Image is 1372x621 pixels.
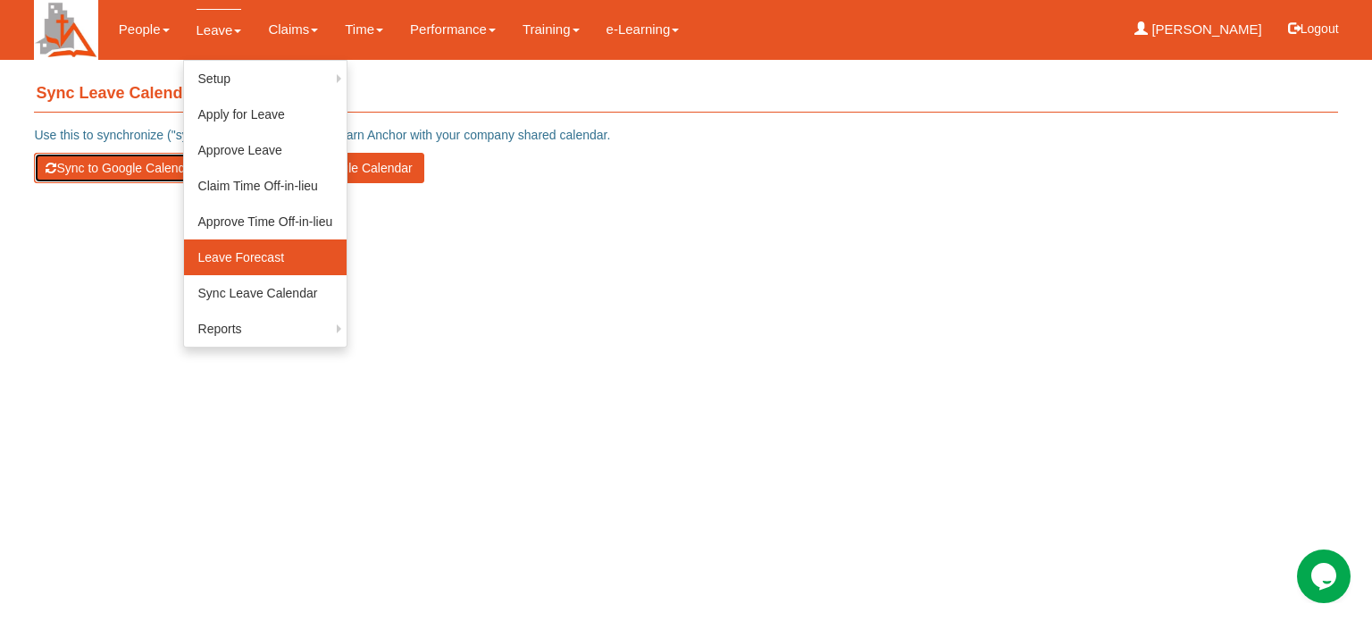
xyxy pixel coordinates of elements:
a: Setup [184,61,347,97]
a: Approve Time Off-in-lieu [184,204,347,239]
a: [PERSON_NAME] [1134,9,1262,50]
button: Sync to Google Calendar [34,153,207,183]
a: Training [523,9,580,50]
a: Apply for Leave [184,97,347,132]
a: Approve Leave [184,132,347,168]
a: e-Learning [607,9,680,50]
a: Reports [184,311,347,347]
a: Leave Forecast [184,239,347,275]
p: Use this to synchronize ("sync") all Approved leave in Learn Anchor with your company shared cale... [34,126,1337,144]
a: Sync Leave Calendar [184,275,347,311]
iframe: chat widget [1297,550,1354,603]
a: Leave [197,9,242,51]
a: Time [345,9,383,50]
a: People [119,9,170,50]
a: Performance [410,9,496,50]
button: Logout [1276,7,1351,50]
h4: Sync Leave Calendar [34,76,1337,113]
a: Claims [268,9,318,50]
a: Claim Time Off-in-lieu [184,168,347,204]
